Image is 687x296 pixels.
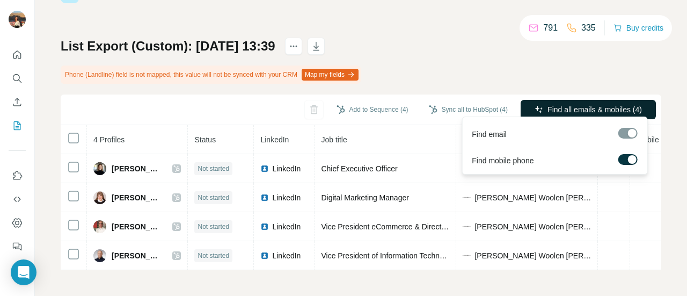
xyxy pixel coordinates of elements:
[472,129,507,140] span: Find email
[9,237,26,256] button: Feedback
[321,251,457,260] span: Vice President of Information Technology
[93,191,106,204] img: Avatar
[9,11,26,28] img: Avatar
[9,213,26,233] button: Dashboard
[112,221,162,232] span: [PERSON_NAME]
[93,249,106,262] img: Avatar
[613,20,663,35] button: Buy credits
[321,193,408,202] span: Digital Marketing Manager
[194,135,216,144] span: Status
[198,164,229,174] span: Not started
[472,155,533,166] span: Find mobile phone
[260,222,269,231] img: LinkedIn logo
[581,21,596,34] p: 335
[543,21,558,34] p: 791
[260,164,269,173] img: LinkedIn logo
[272,163,301,174] span: LinkedIn
[463,197,471,199] img: company-logo
[463,255,471,257] img: company-logo
[272,192,301,203] span: LinkedIn
[474,250,591,261] span: [PERSON_NAME] Woolen [PERSON_NAME]
[260,135,289,144] span: LinkedIn
[547,104,642,115] span: Find all emails & mobiles (4)
[321,222,476,231] span: Vice President eCommerce & Direct Marketing
[9,92,26,112] button: Enrich CSV
[11,259,36,285] div: Open Intercom Messenger
[9,116,26,135] button: My lists
[521,100,656,119] button: Find all emails & mobiles (4)
[9,190,26,209] button: Use Surfe API
[321,164,397,173] span: Chief Executive Officer
[112,163,162,174] span: [PERSON_NAME]
[93,135,125,144] span: 4 Profiles
[421,102,515,118] button: Sync all to HubSpot (4)
[302,69,359,81] button: Map my fields
[272,221,301,232] span: LinkedIn
[637,135,659,144] span: Mobile
[474,221,591,232] span: [PERSON_NAME] Woolen [PERSON_NAME]
[272,250,301,261] span: LinkedIn
[285,38,302,55] button: actions
[198,251,229,261] span: Not started
[61,66,361,84] div: Phone (Landline) field is not mapped, this value will not be synced with your CRM
[93,220,106,233] img: Avatar
[61,38,275,55] h1: List Export (Custom): [DATE] 13:39
[93,162,106,175] img: Avatar
[321,135,347,144] span: Job title
[260,193,269,202] img: LinkedIn logo
[260,251,269,260] img: LinkedIn logo
[329,102,416,118] button: Add to Sequence (4)
[9,45,26,64] button: Quick start
[112,192,162,203] span: [PERSON_NAME]
[9,69,26,88] button: Search
[474,192,591,203] span: [PERSON_NAME] Woolen [PERSON_NAME]
[9,166,26,185] button: Use Surfe on LinkedIn
[112,250,162,261] span: [PERSON_NAME]
[198,222,229,232] span: Not started
[198,193,229,203] span: Not started
[463,226,471,228] img: company-logo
